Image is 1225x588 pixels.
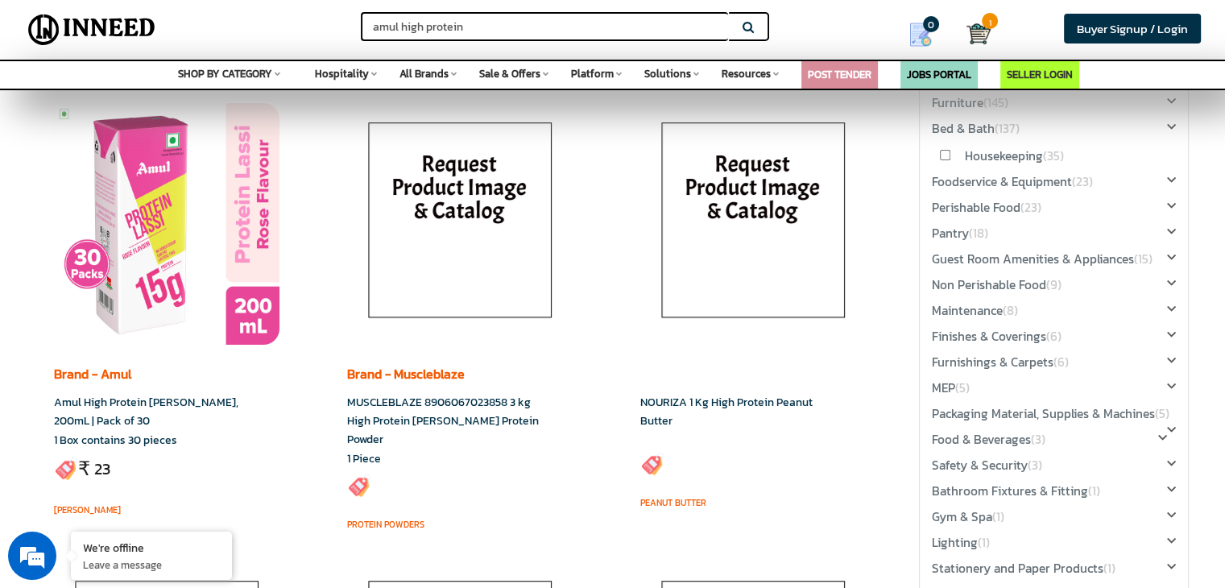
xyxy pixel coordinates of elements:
[571,66,614,81] span: Platform
[932,456,1042,474] span: Safety & Security
[1072,172,1093,191] span: (23)
[1103,559,1115,578] span: (1)
[965,147,1064,165] span: Housekeeping
[94,458,110,481] ins: 23
[932,224,988,242] span: Pantry
[923,16,939,32] span: 0
[126,388,205,400] em: Driven by SalesIQ
[640,496,706,509] a: Peanut Butter
[932,329,1062,346] a: Finishes & Coverings(6)
[955,379,970,397] span: (5)
[932,275,1062,294] span: Non Perishable Food
[932,535,990,552] a: Lighting(1)
[932,380,970,397] a: MEP(5)
[908,23,933,47] img: Show My Quotes
[932,277,1062,294] a: Non Perishable Food(9)
[640,452,664,476] img: inneed-price-tag.png
[907,67,971,82] a: JOBS PORTAL
[54,503,121,516] a: [PERSON_NAME]
[932,379,970,397] span: MEP
[932,198,1041,217] span: Perishable Food
[1134,250,1153,268] span: (15)
[932,327,1062,346] span: Finishes & Coverings
[34,186,281,349] span: We are offline. Please leave us a message.
[178,66,272,81] span: SHOP BY CATEGORY
[932,533,990,552] span: Lighting
[932,561,1115,578] a: Stationery and Paper Products(1)
[982,13,998,29] span: 1
[808,67,871,82] a: POST TENDER
[932,507,1004,526] span: Gym & Spa
[1077,19,1188,38] span: Buyer Signup / Login
[644,66,691,81] span: Solutions
[479,66,540,81] span: Sale & Offers
[347,364,465,383] a: Brand - Muscleblaze
[1053,353,1069,371] span: (6)
[932,353,1069,371] span: Furnishings & Carpets
[932,458,1042,474] a: Safety & Security(3)
[1007,67,1073,82] a: SELLER LOGIN
[932,119,1020,138] span: Bed & Bath
[1028,456,1042,474] span: (3)
[264,8,303,47] div: Minimize live chat window
[84,90,271,111] div: Leave a message
[932,406,1169,423] a: Packaging Material, Supplies & Machines(5)
[1088,482,1100,500] span: (1)
[932,483,1100,500] a: Bathroom Fixtures & Fitting(1)
[932,559,1115,578] span: Stationery and Paper Products
[83,557,220,572] p: Leave a message
[54,457,78,481] img: inneed-price-tag.png
[27,97,68,106] img: logo_Zg8I0qSkbAqR2WFHt3p6CTuqpyXMFPubPcD2OT02zFN43Cy9FUNNG3NEPhM_Q1qe_.png
[966,22,991,46] img: Cart
[1155,404,1169,423] span: (5)
[932,200,1041,217] a: Perishable Food(23)
[1020,198,1041,217] span: (23)
[932,432,1045,449] a: Food & Beverages(3)
[347,449,558,468] h3: 1 Piece
[1046,327,1062,346] span: (6)
[966,16,979,52] a: Cart 1
[932,509,1004,526] a: Gym & Spa(1)
[315,66,369,81] span: Hospitality
[640,103,866,345] img: inneed-image-na.png
[969,224,988,242] span: (18)
[1064,14,1201,43] a: Buyer Signup / Login
[347,474,371,498] img: inneed-price-tag.png
[722,66,771,81] span: Resources
[932,95,1008,112] a: Furniture(145)
[932,250,1153,268] span: Guest Room Amenities & Appliances
[1043,147,1064,165] span: (35)
[932,354,1069,371] a: Furnishings & Carpets(6)
[932,251,1153,268] a: Guest Room Amenities & Appliances(15)
[54,103,279,345] img: 75425.jpg
[640,394,813,429] a: NOURIZA 1 Kg High Protein Peanut Butter
[1003,301,1018,320] span: (8)
[22,10,162,50] img: Inneed.Market
[932,404,1169,423] span: Packaging Material, Supplies & Machines
[887,16,966,53] a: my Quotes 0
[995,119,1020,138] span: (137)
[983,93,1008,112] span: (145)
[932,174,1093,191] a: Foodservice & Equipment(23)
[978,533,990,552] span: (1)
[78,455,94,482] span: ₹
[111,389,122,399] img: salesiqlogo_leal7QplfZFryJ6FIlVepeu7OftD7mt8q6exU6-34PB8prfIgodN67KcxXM9Y7JQ_.png
[932,93,1008,112] span: Furniture
[236,462,292,484] em: Submit
[932,172,1093,191] span: Foodservice & Equipment
[932,303,1018,320] a: Maintenance(8)
[83,540,220,555] div: We're offline
[932,121,1020,138] a: Bed & Bath(137)
[347,394,539,448] a: MUSCLEBLAZE 8906067023858 3 kg High Protein [PERSON_NAME] Protein Powder
[1031,430,1045,449] span: (3)
[992,507,1004,526] span: (1)
[347,103,573,345] img: inneed-image-na.png
[932,301,1018,320] span: Maintenance
[361,12,728,41] input: Search for Brands, Products, Sellers, Manufacturers...
[54,394,238,429] a: Amul High Protein [PERSON_NAME], 200mL | Pack of 30
[54,364,131,383] a: Brand - Amul
[399,66,449,81] span: All Brands
[54,431,265,449] h3: 1 Box contains 30 pieces
[932,430,1045,449] span: Food & Beverages
[347,518,424,531] a: Protein Powders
